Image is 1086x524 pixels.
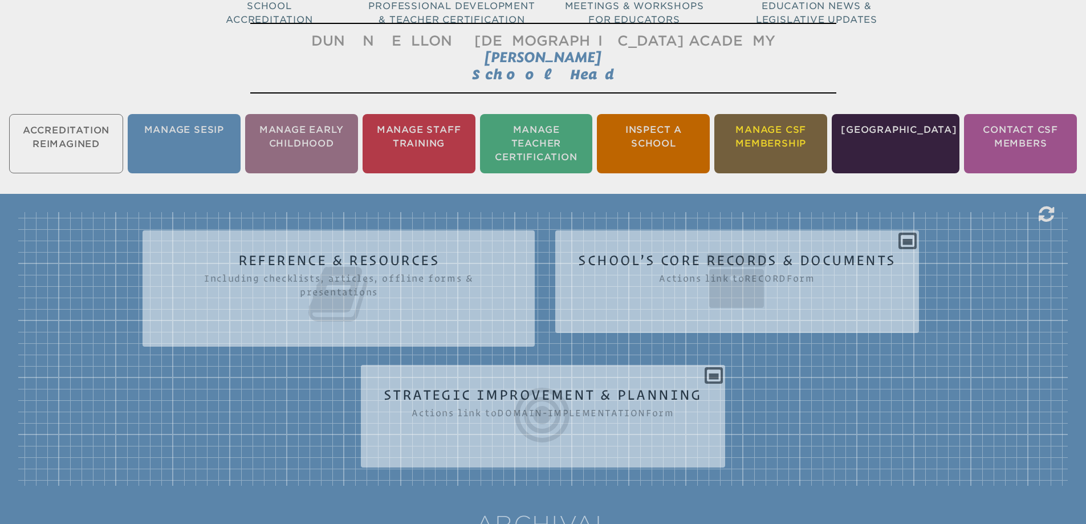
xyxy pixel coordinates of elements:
li: Manage CSF Membership [714,114,827,173]
span: School Accreditation [226,1,312,25]
li: Manage SESIP [128,114,241,173]
h2: School’s Core Records & Documents [578,253,896,312]
li: Manage Early Childhood [245,114,358,173]
li: Manage Teacher Certification [480,114,593,173]
span: School Head [472,66,614,82]
h2: Strategic Improvement & Planning [384,388,702,447]
li: Contact CSF Members [964,114,1077,173]
h2: Reference & Resources [165,253,512,326]
li: [GEOGRAPHIC_DATA] [832,114,959,173]
li: Manage Staff Training [363,114,475,173]
span: [PERSON_NAME] [485,49,601,66]
li: Inspect a School [597,114,710,173]
span: Meetings & Workshops for Educators [565,1,704,25]
span: Education News & Legislative Updates [756,1,877,25]
span: Professional Development & Teacher Certification [368,1,535,25]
